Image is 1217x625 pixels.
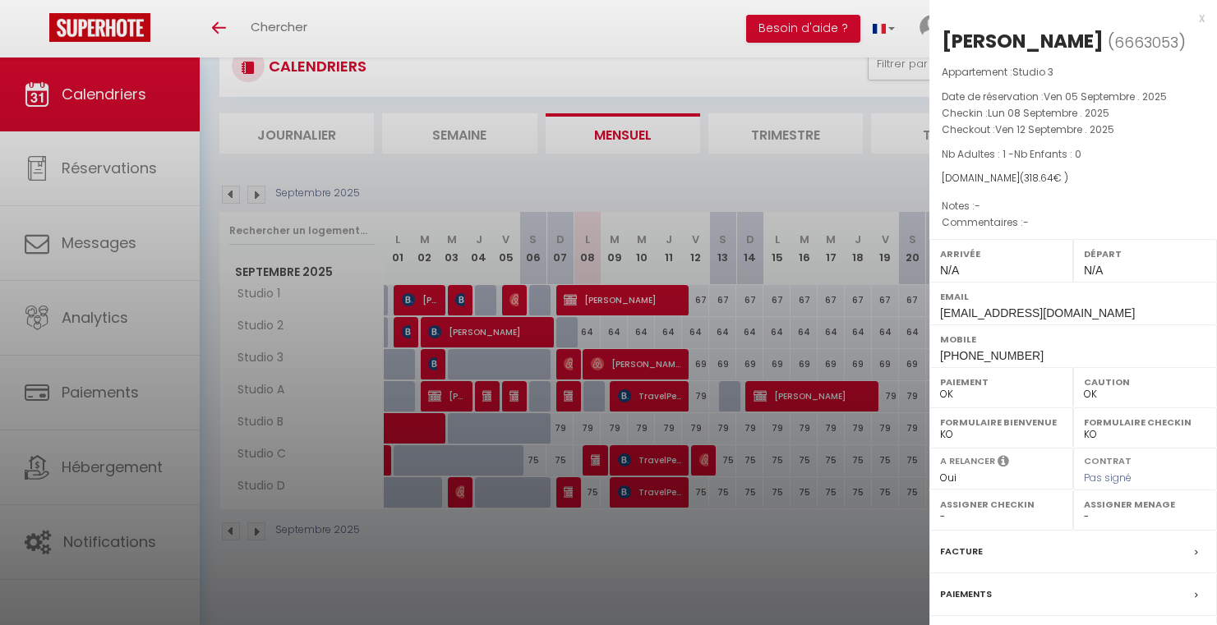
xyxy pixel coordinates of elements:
span: N/A [940,264,959,277]
button: Ouvrir le widget de chat LiveChat [13,7,62,56]
label: Caution [1084,374,1206,390]
span: ( € ) [1020,171,1068,185]
span: [EMAIL_ADDRESS][DOMAIN_NAME] [940,306,1135,319]
label: Formulaire Bienvenue [940,414,1063,430]
label: Email [940,288,1206,305]
div: [DOMAIN_NAME] [942,171,1205,186]
p: Checkin : [942,105,1205,122]
span: [PHONE_NUMBER] [940,349,1044,362]
div: [PERSON_NAME] [942,28,1104,54]
span: Studio 3 [1012,65,1053,79]
label: Mobile [940,331,1206,347]
span: Nb Enfants : 0 [1014,147,1081,161]
p: Date de réservation : [942,89,1205,105]
span: Pas signé [1084,471,1132,485]
p: Appartement : [942,64,1205,80]
i: Sélectionner OUI si vous souhaiter envoyer les séquences de messages post-checkout [998,454,1009,472]
p: Commentaires : [942,214,1205,231]
span: - [1023,215,1029,229]
label: Contrat [1084,454,1132,465]
span: 6663053 [1114,32,1178,53]
p: Checkout : [942,122,1205,138]
span: - [975,199,980,213]
label: Assigner Menage [1084,496,1206,512]
label: Départ [1084,246,1206,262]
span: Ven 05 Septembre . 2025 [1044,90,1167,103]
span: Lun 08 Septembre . 2025 [988,106,1109,120]
label: Formulaire Checkin [1084,414,1206,430]
span: 318.64 [1024,171,1053,185]
p: Notes : [942,198,1205,214]
label: Paiement [940,374,1063,390]
span: N/A [1084,264,1103,277]
label: A relancer [940,454,995,468]
label: Paiements [940,586,992,603]
label: Facture [940,543,983,560]
span: Ven 12 Septembre . 2025 [995,122,1114,136]
span: ( ) [1108,30,1186,53]
div: x [929,8,1205,28]
label: Arrivée [940,246,1063,262]
label: Assigner Checkin [940,496,1063,512]
span: Nb Adultes : 1 - [942,147,1081,161]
